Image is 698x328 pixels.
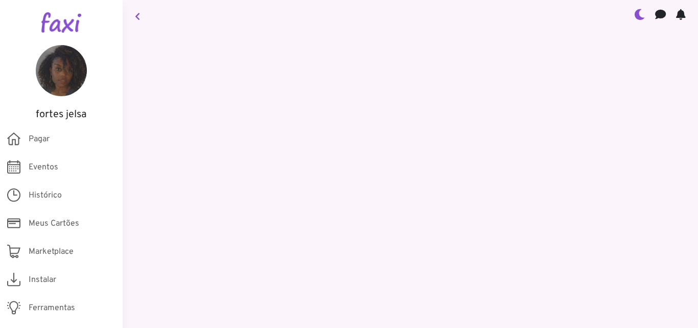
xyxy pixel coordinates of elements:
[29,302,75,314] span: Ferramentas
[29,246,74,258] span: Marketplace
[29,217,79,230] span: Meus Cartões
[29,189,62,202] span: Histórico
[29,133,50,145] span: Pagar
[29,161,58,173] span: Eventos
[29,274,56,286] span: Instalar
[15,108,107,121] h5: fortes jelsa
